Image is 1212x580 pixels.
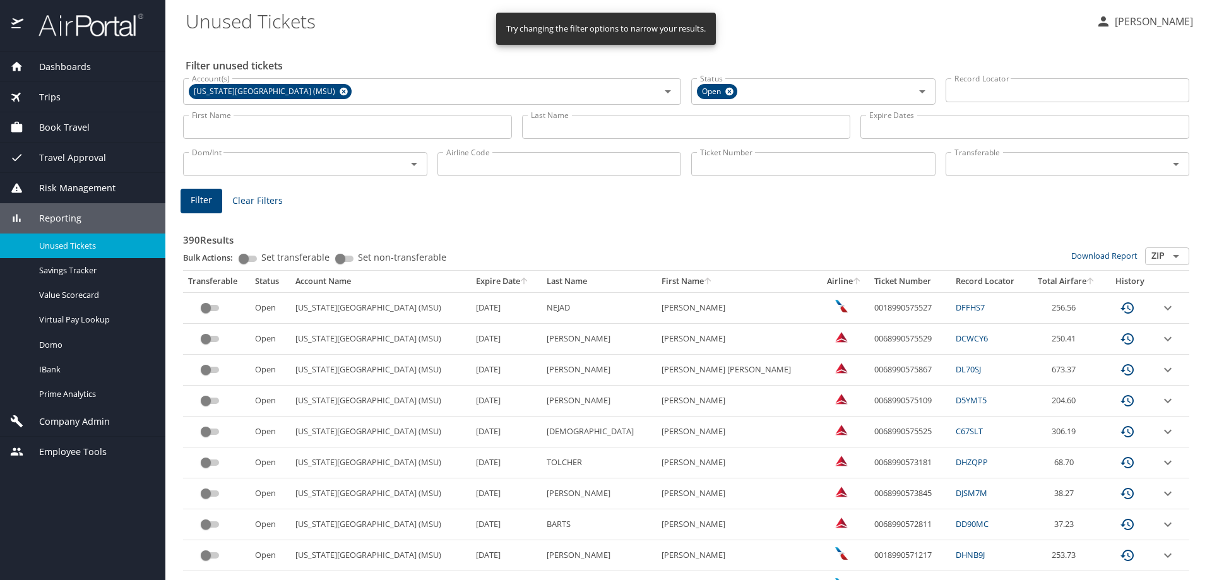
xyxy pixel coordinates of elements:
div: Try changing the filter options to narrow your results. [506,16,706,41]
button: expand row [1160,362,1175,377]
span: Reporting [23,211,81,225]
button: expand row [1160,393,1175,408]
th: Expire Date [471,271,542,292]
span: Value Scorecard [39,289,150,301]
td: 0068990575529 [869,324,951,355]
td: Open [250,386,290,417]
th: Last Name [542,271,656,292]
button: Open [405,155,423,173]
span: Book Travel [23,121,90,134]
td: [PERSON_NAME] [656,509,819,540]
td: [US_STATE][GEOGRAPHIC_DATA] (MSU) [290,509,471,540]
td: [US_STATE][GEOGRAPHIC_DATA] (MSU) [290,478,471,509]
td: [DATE] [471,324,542,355]
td: BARTS [542,509,656,540]
p: [PERSON_NAME] [1111,14,1193,29]
td: 0018990571217 [869,540,951,571]
button: expand row [1160,300,1175,316]
button: Clear Filters [227,189,288,213]
td: NEJAD [542,292,656,323]
a: DFFHS7 [956,302,985,313]
td: [PERSON_NAME] [656,292,819,323]
td: Open [250,355,290,386]
img: Delta Airlines [835,331,848,343]
td: [PERSON_NAME] [542,324,656,355]
img: Delta Airlines [835,362,848,374]
td: [PERSON_NAME] [656,417,819,447]
span: Clear Filters [232,193,283,209]
td: [PERSON_NAME] [542,478,656,509]
td: 0068990573845 [869,478,951,509]
span: Virtual Pay Lookup [39,314,150,326]
td: Open [250,417,290,447]
img: American Airlines [835,547,848,560]
a: DL70SJ [956,364,981,375]
h3: 390 Results [183,225,1189,247]
span: Open [697,85,728,98]
td: [PERSON_NAME] [656,447,819,478]
span: Risk Management [23,181,116,195]
span: Set non-transferable [358,253,446,262]
a: DJSM7M [956,487,987,499]
td: 204.60 [1028,386,1104,417]
td: 68.70 [1028,447,1104,478]
th: Ticket Number [869,271,951,292]
span: Dashboards [23,60,91,74]
button: expand row [1160,517,1175,532]
button: Open [1167,155,1185,173]
td: 38.27 [1028,478,1104,509]
img: Delta Airlines [835,393,848,405]
th: History [1104,271,1155,292]
a: C67SLT [956,425,983,437]
td: 37.23 [1028,509,1104,540]
span: Travel Approval [23,151,106,165]
button: Filter [181,189,222,213]
td: [DATE] [471,386,542,417]
span: Savings Tracker [39,264,150,276]
button: sort [520,278,529,286]
th: Record Locator [951,271,1028,292]
td: 253.73 [1028,540,1104,571]
span: Unused Tickets [39,240,150,252]
td: Open [250,478,290,509]
img: Delta Airlines [835,516,848,529]
td: [US_STATE][GEOGRAPHIC_DATA] (MSU) [290,324,471,355]
span: Prime Analytics [39,388,150,400]
td: [DATE] [471,540,542,571]
span: IBank [39,364,150,376]
span: Company Admin [23,415,110,429]
td: 0068990575525 [869,417,951,447]
th: First Name [656,271,819,292]
td: [US_STATE][GEOGRAPHIC_DATA] (MSU) [290,292,471,323]
td: [PERSON_NAME] [542,540,656,571]
button: sort [853,278,862,286]
a: DD90MC [956,518,989,530]
button: expand row [1160,486,1175,501]
a: Download Report [1071,250,1138,261]
td: 0068990575867 [869,355,951,386]
td: Open [250,447,290,478]
td: 0068990572811 [869,509,951,540]
td: [DATE] [471,355,542,386]
button: Open [913,83,931,100]
img: icon-airportal.png [11,13,25,37]
td: [PERSON_NAME] [542,386,656,417]
img: Delta Airlines [835,485,848,498]
img: airportal-logo.png [25,13,143,37]
button: expand row [1160,331,1175,346]
td: [DATE] [471,509,542,540]
span: [US_STATE][GEOGRAPHIC_DATA] (MSU) [189,85,343,98]
td: 250.41 [1028,324,1104,355]
span: Domo [39,339,150,351]
span: Filter [191,192,212,208]
button: expand row [1160,548,1175,563]
button: Open [1167,247,1185,265]
td: 256.56 [1028,292,1104,323]
td: [US_STATE][GEOGRAPHIC_DATA] (MSU) [290,417,471,447]
button: expand row [1160,455,1175,470]
th: Account Name [290,271,471,292]
img: Delta Airlines [835,423,848,436]
button: [PERSON_NAME] [1091,10,1198,33]
td: 306.19 [1028,417,1104,447]
a: DHZQPP [956,456,988,468]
